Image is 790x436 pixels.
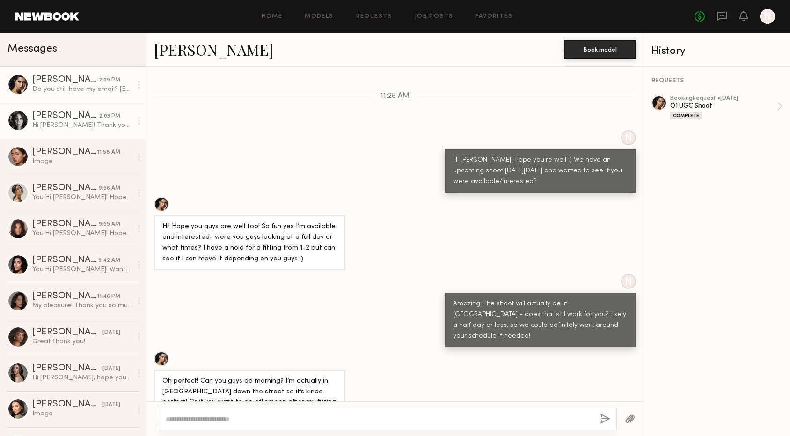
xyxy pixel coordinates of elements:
[99,112,120,121] div: 2:03 PM
[32,292,97,301] div: [PERSON_NAME]
[564,45,636,53] a: Book model
[32,256,98,265] div: [PERSON_NAME]
[32,373,132,382] div: Hi [PERSON_NAME], hope you are doing good! Thank you for reaching out and thank you for interest....
[453,299,628,342] div: Amazing! The shoot will actually be in [GEOGRAPHIC_DATA] - does that still work for you? Likely a...
[32,337,132,346] div: Great thank you!
[99,184,120,193] div: 9:56 AM
[262,14,283,20] a: Home
[380,92,410,100] span: 11:25 AM
[32,229,132,238] div: You: Hi [PERSON_NAME]! Hope you're well :) I'm Ela, creative producer for Act+Acre. We have an up...
[651,46,783,57] div: History
[32,265,132,274] div: You: Hi [PERSON_NAME]! Wanted to follow up here :)
[32,85,132,94] div: Do you still have my email? [EMAIL_ADDRESS][DOMAIN_NAME]
[564,40,636,59] button: Book model
[32,111,99,121] div: [PERSON_NAME]
[7,44,57,54] span: Messages
[305,14,333,20] a: Models
[99,76,120,85] div: 2:09 PM
[97,292,120,301] div: 11:46 PM
[670,96,777,102] div: booking Request • [DATE]
[162,222,337,265] div: Hi! Hope you guys are well too! So fun yes I’m available and interested- were you guys looking at...
[162,376,337,430] div: Oh perfect! Can you guys do morning? I’m actually in [GEOGRAPHIC_DATA] down the street so it’s ki...
[99,220,120,229] div: 9:55 AM
[32,75,99,85] div: [PERSON_NAME]
[32,220,99,229] div: [PERSON_NAME]
[670,96,783,119] a: bookingRequest •[DATE]Q1 UGC ShootComplete
[475,14,512,20] a: Favorites
[453,155,628,187] div: Hi [PERSON_NAME]! Hope you're well :) We have an upcoming shoot [DATE][DATE] and wanted to see if...
[32,328,102,337] div: [PERSON_NAME]
[154,39,273,59] a: [PERSON_NAME]
[651,78,783,84] div: REQUESTS
[102,364,120,373] div: [DATE]
[356,14,392,20] a: Requests
[32,184,99,193] div: [PERSON_NAME]
[32,409,132,418] div: Image
[32,193,132,202] div: You: Hi [PERSON_NAME]! Hope you're well :) We have an upcoming shoot [DATE][DATE] and wanted to s...
[32,157,132,166] div: Image
[102,400,120,409] div: [DATE]
[32,301,132,310] div: My pleasure! Thank you so much! Here is my address: [PERSON_NAME] [STREET_ADDRESS][PERSON_NAME]
[98,256,120,265] div: 9:42 AM
[32,364,102,373] div: [PERSON_NAME]
[97,148,120,157] div: 11:58 AM
[32,148,97,157] div: [PERSON_NAME]
[415,14,454,20] a: Job Posts
[32,121,132,130] div: Hi [PERSON_NAME]! Thank you so much for reaching out. Im holding for a job right now and waiting ...
[670,102,777,111] div: Q1 UGC Shoot
[760,9,775,24] a: N
[32,400,102,409] div: [PERSON_NAME]
[102,328,120,337] div: [DATE]
[670,112,702,119] div: Complete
